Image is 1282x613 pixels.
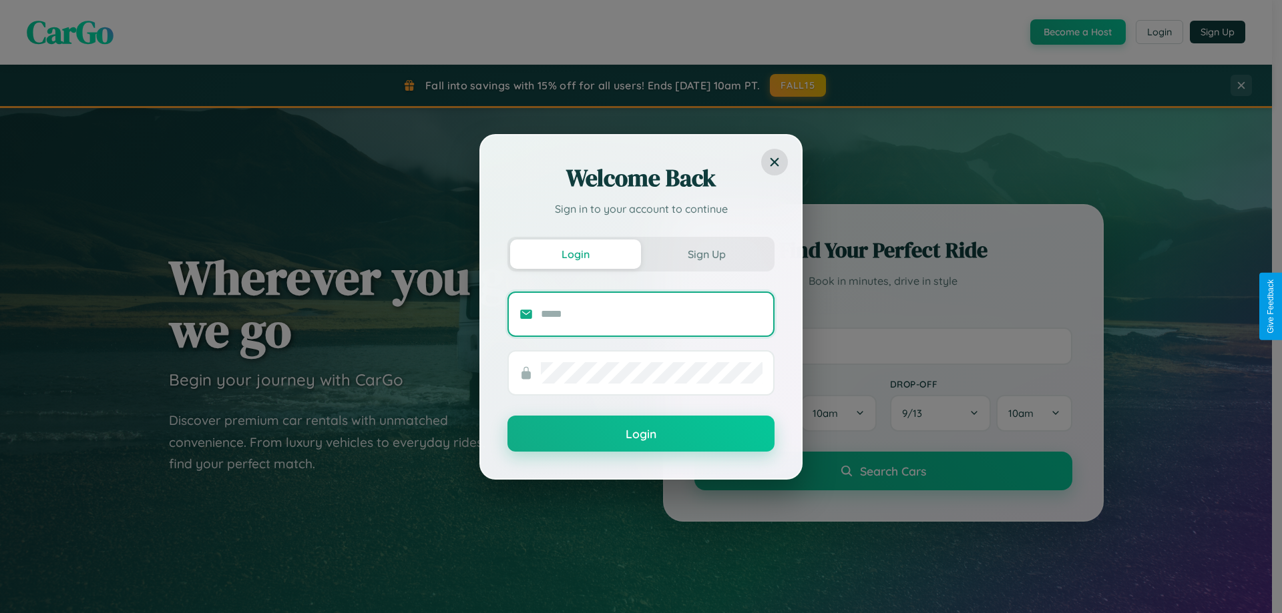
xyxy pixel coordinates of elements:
[1266,279,1275,334] div: Give Feedback
[510,239,641,269] button: Login
[507,162,775,194] h2: Welcome Back
[641,239,772,269] button: Sign Up
[507,416,775,452] button: Login
[507,201,775,217] p: Sign in to your account to continue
